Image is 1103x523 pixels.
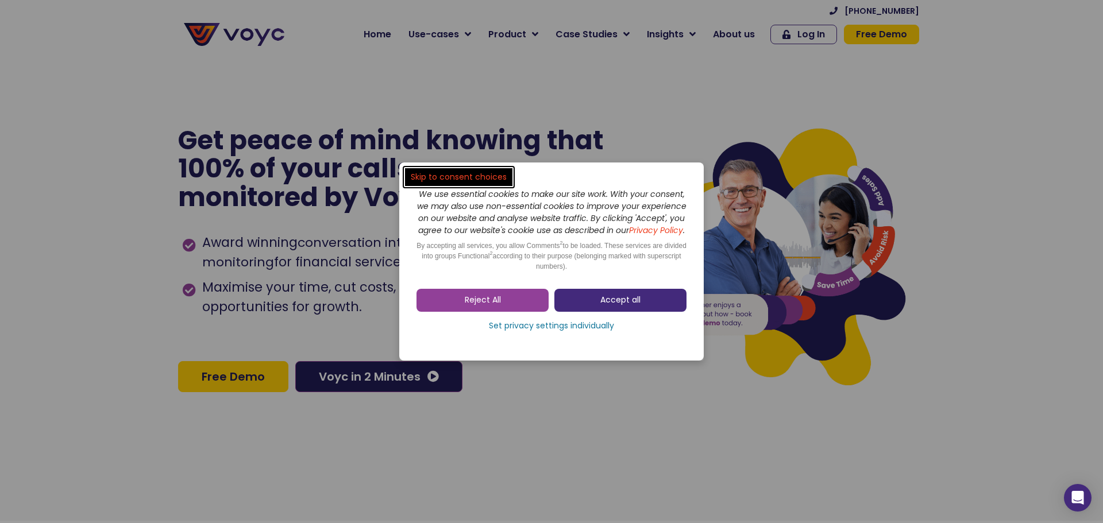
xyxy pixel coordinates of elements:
[237,239,291,250] a: Privacy Policy
[417,188,687,236] i: We use essential cookies to make our site work. With your consent, we may also use non-essential ...
[416,289,549,312] a: Reject All
[152,93,191,106] span: Job title
[560,240,563,246] sup: 2
[465,295,501,306] span: Reject All
[405,168,512,186] a: Skip to consent choices
[489,320,614,332] span: Set privacy settings individually
[489,250,492,256] sup: 2
[554,289,687,312] a: Accept all
[416,242,687,270] span: By accepting all services, you allow Comments to be loaded. These services are divided into group...
[629,224,683,236] a: Privacy Policy
[600,295,641,306] span: Accept all
[152,46,181,59] span: Phone
[416,317,687,335] a: Set privacy settings individually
